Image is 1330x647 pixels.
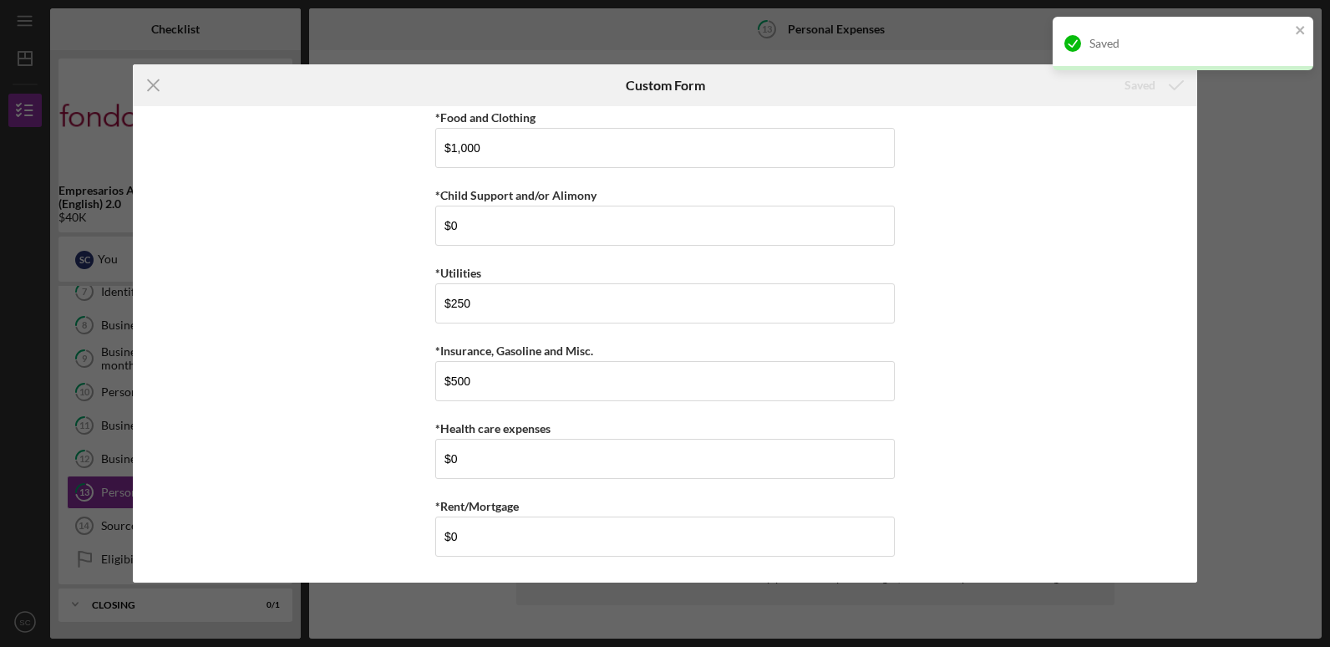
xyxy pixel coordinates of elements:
h6: Custom Form [626,78,705,93]
label: *Child Support and/or Alimony [435,188,596,202]
button: close [1295,23,1307,39]
label: *Health care expenses [435,421,551,436]
label: *Rent/Mortgage [435,499,519,513]
div: Saved [1089,37,1290,50]
label: *Utilities [435,266,481,280]
label: *Food and Clothing [435,110,536,125]
label: *Insurance, Gasoline and Misc. [435,344,593,358]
